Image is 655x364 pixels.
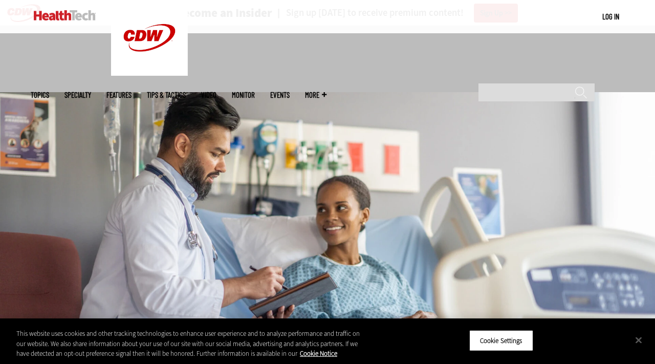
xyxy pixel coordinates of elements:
[602,11,619,22] div: User menu
[270,91,290,99] a: Events
[201,91,216,99] a: Video
[469,330,533,351] button: Cookie Settings
[602,12,619,21] a: Log in
[300,349,337,358] a: More information about your privacy
[16,329,360,359] div: This website uses cookies and other tracking technologies to enhance user experience and to analy...
[34,10,96,20] img: Home
[305,91,326,99] span: More
[106,91,132,99] a: Features
[64,91,91,99] span: Specialty
[147,91,186,99] a: Tips & Tactics
[232,91,255,99] a: MonITor
[31,91,49,99] span: Topics
[627,329,650,351] button: Close
[111,68,188,78] a: CDW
